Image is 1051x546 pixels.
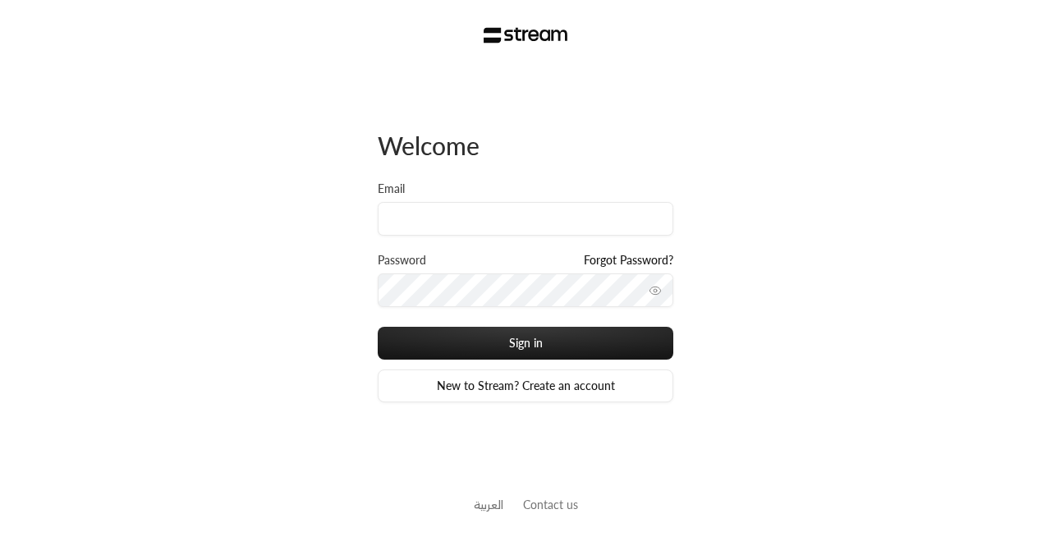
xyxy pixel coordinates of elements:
button: toggle password visibility [642,278,668,304]
img: Stream Logo [484,27,568,44]
a: Forgot Password? [584,252,673,268]
a: New to Stream? Create an account [378,369,673,402]
button: Contact us [523,496,578,513]
label: Email [378,181,405,197]
a: Contact us [523,498,578,512]
span: Welcome [378,131,480,160]
label: Password [378,252,426,268]
a: العربية [474,489,503,520]
button: Sign in [378,327,673,360]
